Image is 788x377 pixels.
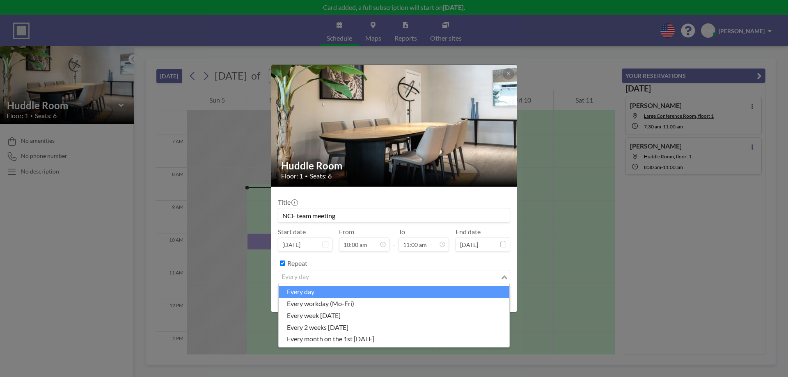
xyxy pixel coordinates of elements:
[281,160,508,172] h2: Huddle Room
[393,231,395,249] span: -
[278,270,510,284] div: Search for option
[339,228,354,236] label: From
[305,173,308,179] span: •
[278,228,306,236] label: Start date
[271,44,518,208] img: 537.jpg
[287,259,307,267] label: Repeat
[399,228,405,236] label: To
[310,172,332,180] span: Seats: 6
[281,172,303,180] span: Floor: 1
[456,228,481,236] label: End date
[278,198,297,206] label: Title
[469,291,510,306] button: BOOK NOW
[279,272,499,283] input: Search for option
[278,208,510,222] input: Kathryn's reservation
